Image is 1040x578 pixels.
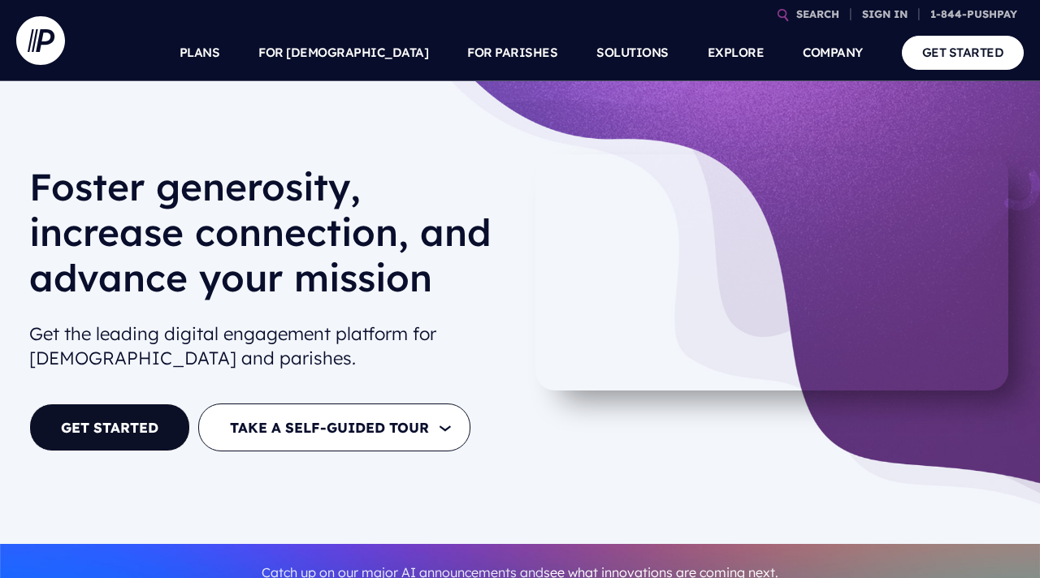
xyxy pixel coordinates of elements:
a: GET STARTED [902,36,1025,69]
a: COMPANY [803,24,863,81]
a: PLANS [180,24,220,81]
a: FOR PARISHES [467,24,557,81]
a: SOLUTIONS [596,24,669,81]
h1: Foster generosity, increase connection, and advance your mission [29,164,507,313]
a: GET STARTED [29,403,190,451]
button: TAKE A SELF-GUIDED TOUR [198,403,470,451]
a: EXPLORE [708,24,765,81]
a: FOR [DEMOGRAPHIC_DATA] [258,24,428,81]
h2: Get the leading digital engagement platform for [DEMOGRAPHIC_DATA] and parishes. [29,315,507,378]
